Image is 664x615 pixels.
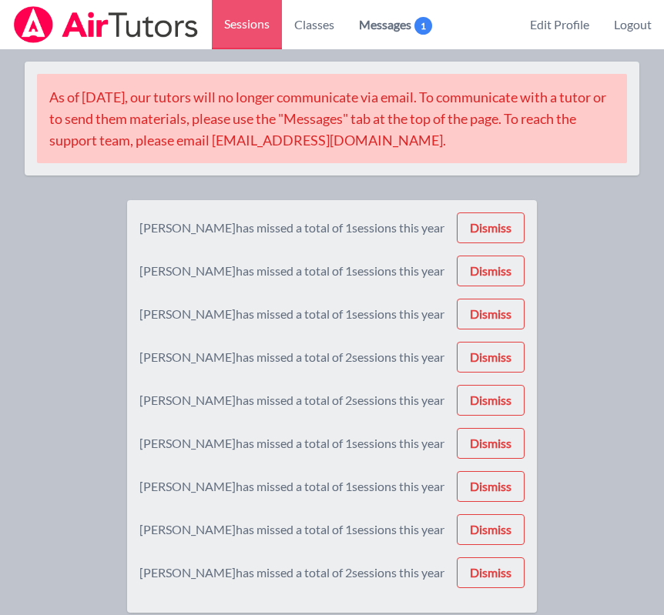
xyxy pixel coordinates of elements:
[139,348,444,366] div: [PERSON_NAME] has missed a total of 2 sessions this year
[457,212,525,243] button: Dismiss
[139,219,444,237] div: [PERSON_NAME] has missed a total of 1 sessions this year
[139,305,444,323] div: [PERSON_NAME] has missed a total of 1 sessions this year
[414,17,432,35] span: 1
[12,6,200,43] img: Airtutors Logo
[37,74,627,163] div: As of [DATE], our tutors will no longer communicate via email. To communicate with a tutor or to ...
[139,520,444,539] div: [PERSON_NAME] has missed a total of 1 sessions this year
[139,434,444,453] div: [PERSON_NAME] has missed a total of 1 sessions this year
[457,514,525,545] button: Dismiss
[359,15,432,34] span: Messages
[457,428,525,459] button: Dismiss
[139,262,444,280] div: [PERSON_NAME] has missed a total of 1 sessions this year
[457,342,525,373] button: Dismiss
[457,385,525,416] button: Dismiss
[457,557,525,588] button: Dismiss
[139,563,444,582] div: [PERSON_NAME] has missed a total of 2 sessions this year
[457,299,525,329] button: Dismiss
[139,391,444,409] div: [PERSON_NAME] has missed a total of 2 sessions this year
[457,471,525,502] button: Dismiss
[457,256,525,286] button: Dismiss
[139,477,444,496] div: [PERSON_NAME] has missed a total of 1 sessions this year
